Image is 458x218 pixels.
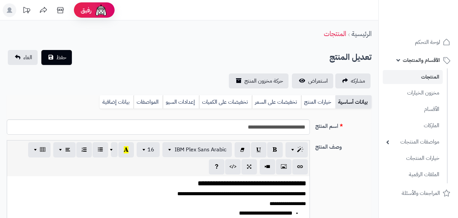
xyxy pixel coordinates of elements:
a: تخفيضات على الكميات [199,95,252,109]
a: مخزون الخيارات [383,86,443,100]
a: استعراض [292,73,333,88]
a: بيانات إضافية [100,95,134,109]
a: تحديثات المنصة [18,3,35,19]
a: لوحة التحكم [383,34,454,50]
label: وصف المنتج [313,140,374,151]
span: IBM Plex Sans Arabic [175,146,226,154]
a: بيانات أساسية [335,95,372,109]
a: مواصفات المنتجات [383,135,443,149]
span: المراجعات والأسئلة [402,188,440,198]
span: لوحة التحكم [415,37,440,47]
button: حفظ [41,50,72,65]
a: الماركات [383,118,443,133]
button: IBM Plex Sans Arabic [162,142,232,157]
a: الملفات الرقمية [383,167,443,182]
span: الأقسام والمنتجات [403,55,440,65]
span: رفيق [81,6,92,14]
a: الأقسام [383,102,443,117]
a: المنتجات [324,29,346,39]
a: الرئيسية [352,29,372,39]
span: حفظ [56,53,66,62]
label: اسم المنتج [313,119,374,130]
button: 16 [137,142,160,157]
a: خيارات المنتج [301,95,335,109]
span: مشاركه [351,77,365,85]
span: حركة مخزون المنتج [244,77,283,85]
a: المنتجات [383,70,443,84]
a: مشاركه [335,73,371,88]
span: استعراض [308,77,328,85]
a: المواصفات [134,95,163,109]
a: حركة مخزون المنتج [229,73,288,88]
a: إعدادات السيو [163,95,199,109]
a: تخفيضات على السعر [252,95,301,109]
a: الغاء [8,50,38,65]
span: الغاء [23,53,32,62]
span: 16 [147,146,154,154]
a: خيارات المنتجات [383,151,443,166]
a: المراجعات والأسئلة [383,185,454,201]
img: ai-face.png [94,3,108,17]
h2: تعديل المنتج [330,50,372,64]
